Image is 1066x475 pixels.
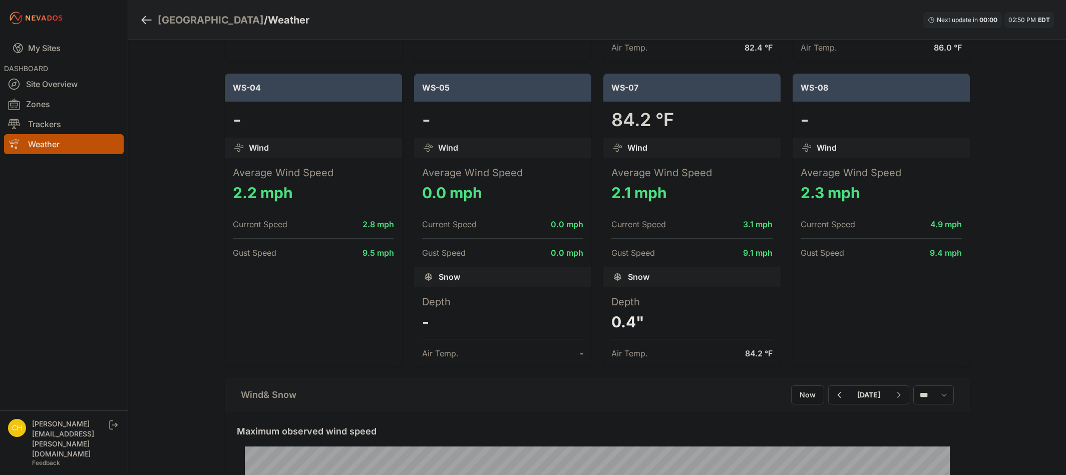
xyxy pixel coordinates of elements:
img: Nevados [8,10,64,26]
a: [GEOGRAPHIC_DATA] [158,13,264,27]
div: WS-04 [225,74,402,102]
span: 02:50 PM [1008,16,1036,24]
dd: - [580,347,583,359]
dt: Gust Speed [611,247,655,259]
dd: - [422,313,583,331]
button: [DATE] [849,386,888,404]
dd: 84.2 °F [745,347,773,359]
div: 00 : 00 [979,16,997,24]
dt: Average Wind Speed [233,166,394,180]
span: Next update in [937,16,978,24]
div: WS-07 [603,74,781,102]
span: / [264,13,268,27]
dt: Current Speed [422,218,477,230]
a: My Sites [4,36,124,60]
dd: 2.3 mph [801,184,962,202]
dd: 0.4" [611,313,773,331]
span: Wind [627,142,647,154]
dt: Gust Speed [233,247,276,259]
dt: Depth [422,295,583,309]
dd: 2.2 mph [233,184,394,202]
dd: 0.0 mph [551,247,583,259]
dt: Average Wind Speed [611,166,773,180]
dt: Current Speed [233,218,287,230]
dd: 9.4 mph [930,247,962,259]
dd: - [233,110,394,130]
dd: 86.0 °F [934,42,962,54]
dt: Air Temp. [422,347,459,359]
span: Wind [249,142,269,154]
img: chris.young@nevados.solar [8,419,26,437]
div: Wind & Snow [241,388,296,402]
dd: 0.0 mph [551,218,583,230]
dt: Average Wind Speed [801,166,962,180]
div: WS-08 [793,74,970,102]
dt: Air Temp. [801,42,837,54]
span: Snow [439,271,460,283]
span: EDT [1038,16,1050,24]
h3: Weather [268,13,309,27]
div: [PERSON_NAME][EMAIL_ADDRESS][PERSON_NAME][DOMAIN_NAME] [32,419,107,459]
a: Feedback [32,459,60,466]
div: WS-05 [414,74,591,102]
dt: Gust Speed [422,247,466,259]
button: Now [791,385,824,404]
dd: 9.5 mph [363,247,394,259]
dt: Average Wind Speed [422,166,583,180]
dd: 84.2 °F [611,110,773,130]
dd: 4.9 mph [930,218,962,230]
dd: 2.1 mph [611,184,773,202]
span: DASHBOARD [4,64,48,73]
dd: 2.8 mph [363,218,394,230]
dd: 0.0 mph [422,184,583,202]
dt: Depth [611,295,773,309]
a: Site Overview [4,74,124,94]
a: Trackers [4,114,124,134]
dd: - [801,110,962,130]
dt: Gust Speed [801,247,844,259]
dd: 82.4 °F [745,42,773,54]
dt: Air Temp. [611,347,648,359]
dd: - [422,110,583,130]
dt: Current Speed [611,218,666,230]
span: Wind [438,142,458,154]
dt: Current Speed [801,218,855,230]
dt: Air Temp. [611,42,648,54]
span: Snow [628,271,649,283]
dd: 9.1 mph [743,247,773,259]
nav: Breadcrumb [140,7,309,33]
span: Wind [817,142,837,154]
div: Maximum observed wind speed [225,412,970,438]
dd: 3.1 mph [743,218,773,230]
a: Weather [4,134,124,154]
a: Zones [4,94,124,114]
